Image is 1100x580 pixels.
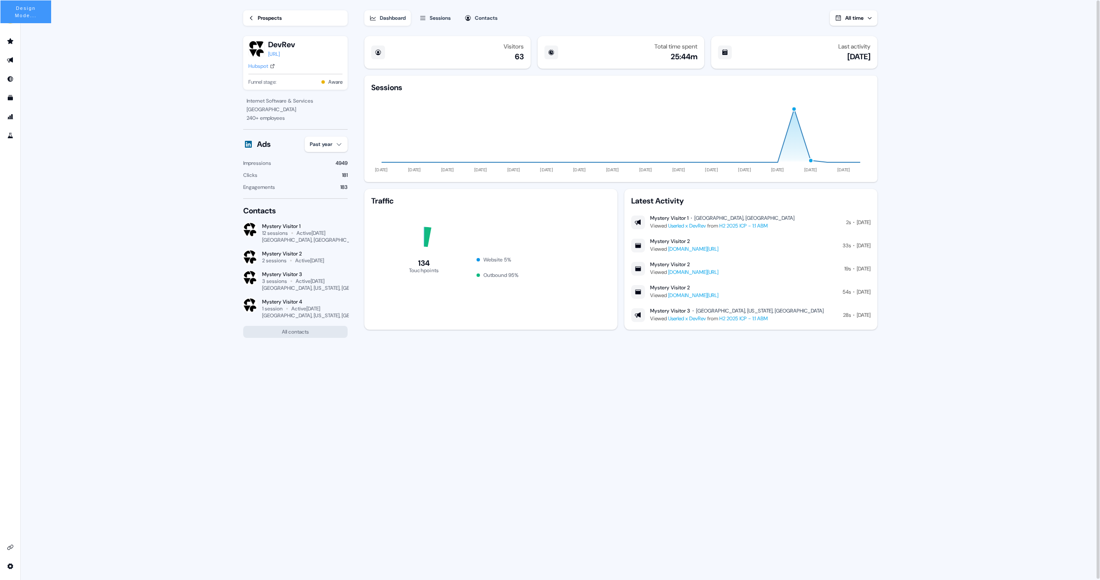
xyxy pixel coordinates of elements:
[650,284,690,291] div: Mystery Visitor 2
[857,218,871,227] div: [DATE]
[3,72,17,86] a: Go to Inbound
[668,269,718,276] a: [DOMAIN_NAME][URL]
[262,278,287,285] div: 3 sessions
[364,10,411,26] button: Dashboard
[719,222,768,229] a: H2 2025 ICP - 1:1 ABM
[296,230,325,237] div: Active [DATE]
[248,62,268,70] div: Hubspot
[3,541,17,554] a: Go to integrations
[342,171,348,179] div: 181
[371,196,611,206] div: Traffic
[262,271,348,278] div: Mystery Visitor 3
[0,0,51,23] div: Design Mode...
[262,250,324,257] div: Mystery Visitor 2
[3,559,17,573] a: Go to integrations
[639,167,652,173] tspan: [DATE]
[340,183,348,191] div: 183
[738,167,751,173] tspan: [DATE]
[847,52,871,62] div: [DATE]
[262,285,391,292] div: [GEOGRAPHIC_DATA], [US_STATE], [GEOGRAPHIC_DATA]
[243,326,348,338] button: All contacts
[262,305,283,312] div: 1 session
[650,238,690,245] div: Mystery Visitor 2
[418,258,430,268] tspan: 134
[857,288,871,296] div: [DATE]
[262,237,363,243] div: [GEOGRAPHIC_DATA], [GEOGRAPHIC_DATA]
[243,171,257,179] div: Clicks
[837,167,850,173] tspan: [DATE]
[243,206,348,216] div: Contacts
[845,15,864,21] span: All time
[441,167,454,173] tspan: [DATE]
[650,261,690,268] div: Mystery Visitor 2
[483,255,511,264] div: Website 5 %
[268,50,295,58] a: [URL]
[844,264,851,273] div: 19s
[247,105,344,114] div: [GEOGRAPHIC_DATA]
[668,292,718,299] a: [DOMAIN_NAME][URL]
[3,34,17,48] a: Go to prospects
[631,196,871,206] div: Latest Activity
[262,312,391,319] div: [GEOGRAPHIC_DATA], [US_STATE], [GEOGRAPHIC_DATA]
[247,97,344,105] div: Internet Software & Services
[305,137,348,152] button: Past year
[507,167,520,173] tspan: [DATE]
[706,167,718,173] tspan: [DATE]
[830,10,877,26] button: All time
[540,167,553,173] tspan: [DATE]
[243,10,348,26] a: Prospects
[573,167,586,173] tspan: [DATE]
[295,257,324,264] div: Active [DATE]
[262,298,348,305] div: Mystery Visitor 4
[3,129,17,143] a: Go to experiments
[262,223,348,230] div: Mystery Visitor 1
[668,222,706,229] a: Userled x DevRev
[650,307,690,314] div: Mystery Visitor 3
[268,39,295,50] button: DevRev
[257,139,271,149] div: Ads
[671,52,697,62] div: 25:44m
[248,78,276,86] span: Funnel stage:
[846,218,851,227] div: 2s
[857,241,871,250] div: [DATE]
[857,311,871,319] div: [DATE]
[843,241,851,250] div: 33s
[650,245,718,253] div: Viewed
[262,257,287,264] div: 2 sessions
[336,159,348,167] div: 4949
[371,82,402,93] div: Sessions
[475,14,498,22] div: Contacts
[296,278,324,285] div: Active [DATE]
[696,307,824,314] div: [GEOGRAPHIC_DATA], [US_STATE], [GEOGRAPHIC_DATA]
[408,167,421,173] tspan: [DATE]
[668,315,706,322] a: Userled x DevRev
[243,159,271,167] div: Impressions
[243,183,275,191] div: Engagements
[3,91,17,105] a: Go to templates
[843,288,851,296] div: 54s
[258,14,282,22] div: Prospects
[3,53,17,67] a: Go to outbound experience
[504,43,524,50] div: Visitors
[694,215,794,222] div: [GEOGRAPHIC_DATA], [GEOGRAPHIC_DATA]
[650,291,718,300] div: Viewed
[668,246,718,252] a: [DOMAIN_NAME][URL]
[430,14,451,22] div: Sessions
[483,271,519,279] div: Outbound 95 %
[650,222,794,230] div: Viewed from
[409,267,439,273] tspan: Touchpoints
[857,264,871,273] div: [DATE]
[606,167,619,173] tspan: [DATE]
[804,167,817,173] tspan: [DATE]
[515,52,524,62] div: 63
[654,43,697,50] div: Total time spent
[3,110,17,124] a: Go to attribution
[719,315,768,322] a: H2 2025 ICP - 1:1 ABM
[650,314,824,323] div: Viewed from
[474,167,487,173] tspan: [DATE]
[328,78,342,86] button: Aware
[672,167,685,173] tspan: [DATE]
[291,305,320,312] div: Active [DATE]
[650,215,688,222] div: Mystery Visitor 1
